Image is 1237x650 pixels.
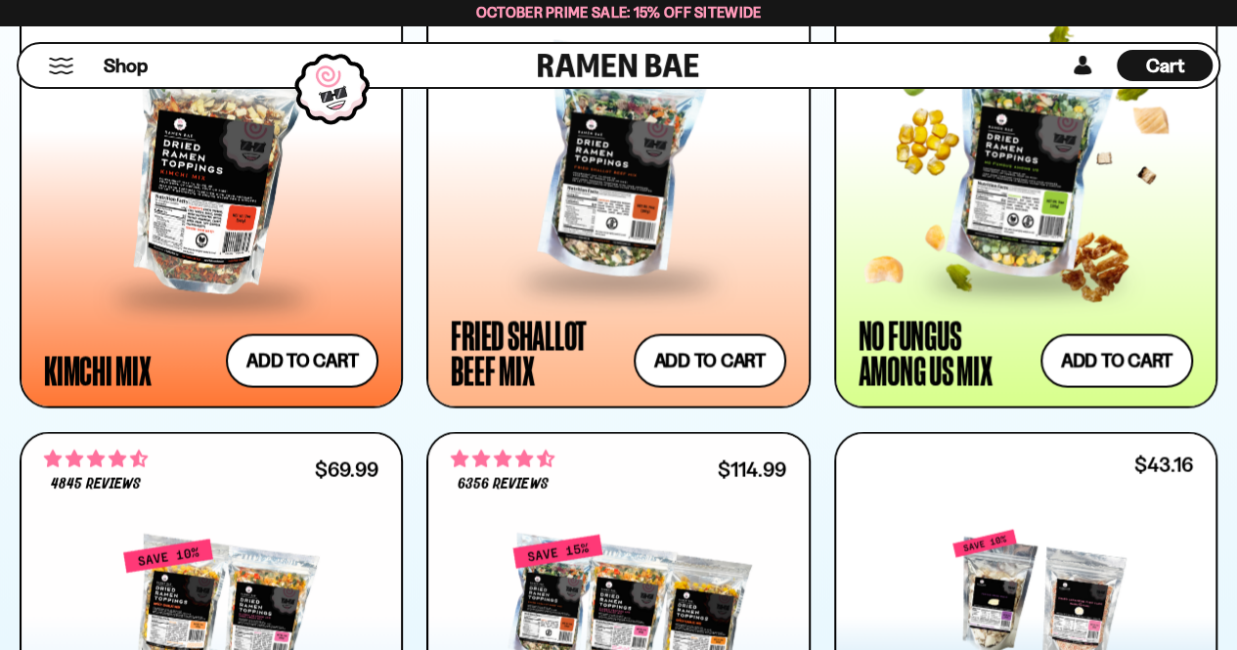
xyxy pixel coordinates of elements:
span: 4.63 stars [451,446,554,471]
span: 4.71 stars [44,446,148,471]
div: $69.99 [315,459,378,478]
div: $43.16 [1134,455,1193,473]
div: Fried Shallot Beef Mix [451,317,623,387]
div: Kimchi Mix [44,352,152,387]
div: No Fungus Among Us Mix [859,317,1031,387]
a: Shop [104,50,148,81]
button: Add to cart [226,333,378,387]
span: Cart [1146,54,1184,77]
div: Cart [1117,44,1213,87]
button: Add to cart [1040,333,1193,387]
div: $114.99 [718,459,786,478]
span: 6356 reviews [458,476,548,492]
span: Shop [104,53,148,79]
button: Add to cart [634,333,786,387]
button: Mobile Menu Trigger [48,58,74,74]
span: 4845 reviews [51,476,141,492]
span: October Prime Sale: 15% off Sitewide [476,3,762,22]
